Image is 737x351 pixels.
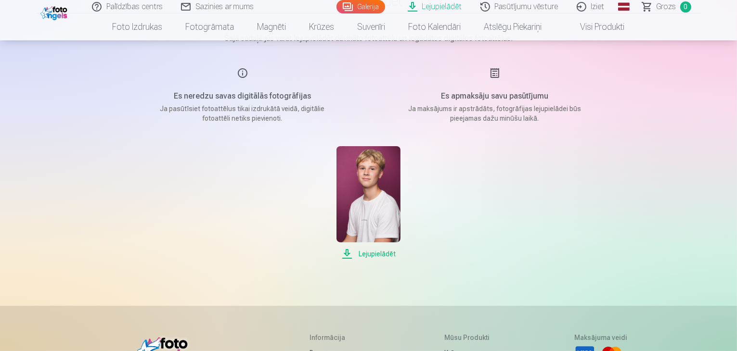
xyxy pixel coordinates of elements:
[346,13,397,40] a: Suvenīri
[310,333,365,342] h5: Informācija
[657,1,676,13] span: Grozs
[444,333,495,342] h5: Mūsu produkti
[246,13,298,40] a: Magnēti
[336,146,401,260] a: Lejupielādēt
[151,104,334,123] p: Ja pasūtīsiet fotoattēlus tikai izdrukātā veidā, digitālie fotoattēli netiks pievienoti.
[680,1,691,13] span: 0
[40,4,70,20] img: /fa1
[473,13,554,40] a: Atslēgu piekariņi
[336,248,401,260] span: Lejupielādēt
[403,104,586,123] p: Ja maksājums ir apstrādāts, fotogrāfijas lejupielādei būs pieejamas dažu minūšu laikā.
[403,90,586,102] h5: Es apmaksāju savu pasūtījumu
[151,90,334,102] h5: Es neredzu savas digitālās fotogrāfijas
[554,13,636,40] a: Visi produkti
[174,13,246,40] a: Fotogrāmata
[397,13,473,40] a: Foto kalendāri
[574,333,627,342] h5: Maksājuma veidi
[101,13,174,40] a: Foto izdrukas
[298,13,346,40] a: Krūzes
